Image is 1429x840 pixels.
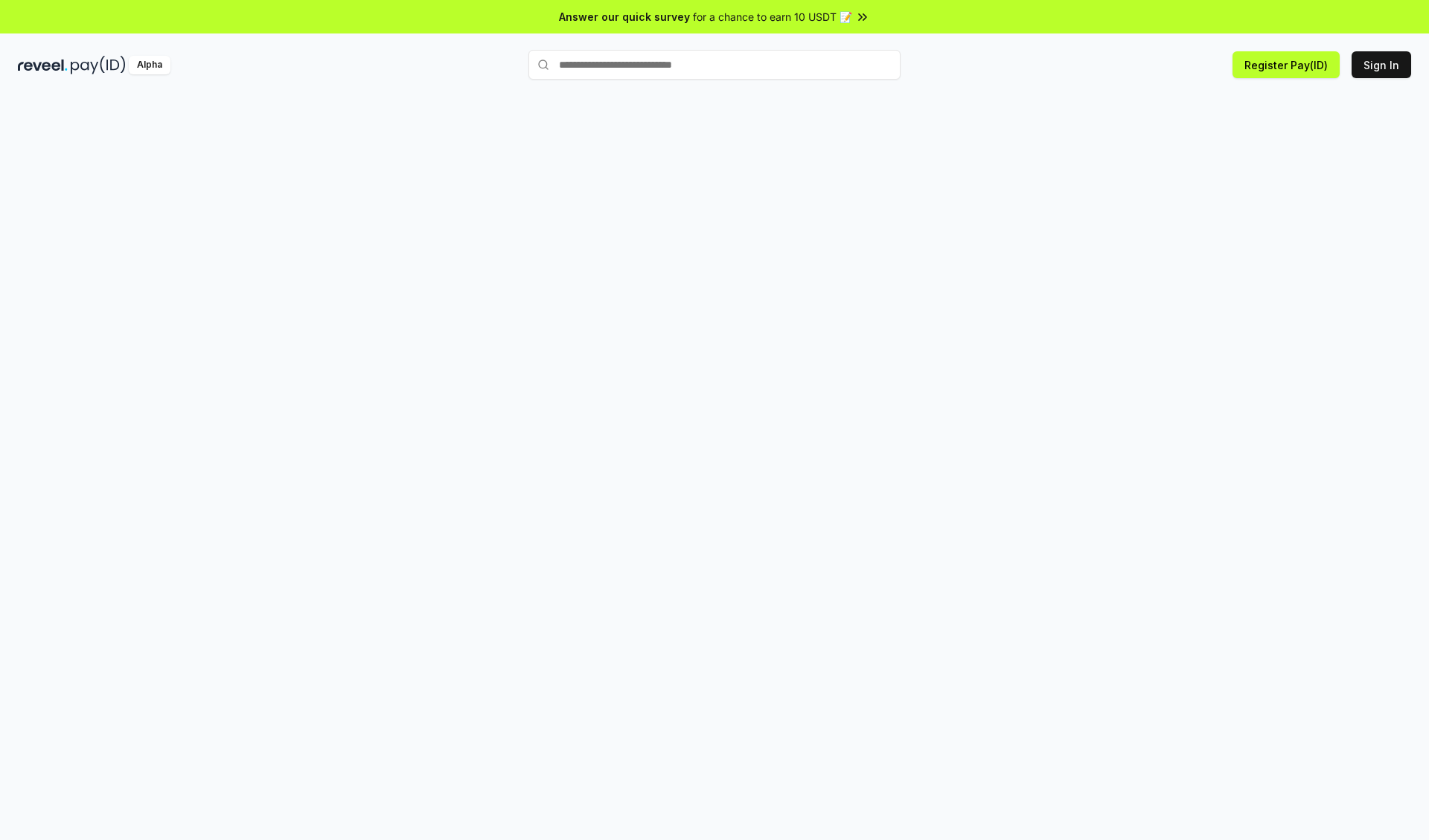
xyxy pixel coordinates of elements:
button: Register Pay(ID) [1233,51,1340,78]
div: Alpha [129,56,170,74]
img: reveel_dark [18,56,68,74]
img: pay_id [71,56,126,74]
button: Sign In [1352,51,1411,78]
span: for a chance to earn 10 USDT 📝 [693,9,852,25]
span: Answer our quick survey [559,9,690,25]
